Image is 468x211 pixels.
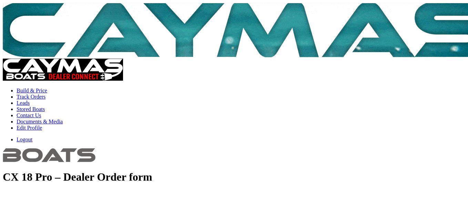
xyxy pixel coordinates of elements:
img: header-img-254127e0d71590253d4cf57f5b8b17b756bd278d0e62775bdf129cc0fd38fc60.png [3,148,95,162]
a: Stored Boats [17,106,45,112]
img: caymas-dealer-connect-2ed40d3bc7270c1d8d7ffb4b79bf05adc795679939227970def78ec6f6c03838.gif [3,59,123,81]
a: Logout [17,137,32,142]
a: Track Orders [17,94,45,100]
h1: CX 18 Pro – Dealer Order form [3,171,465,183]
a: Build & Price [17,88,47,93]
a: Edit Profile [17,125,42,131]
a: Documents & Media [17,119,63,124]
a: Contact Us [17,112,41,118]
a: Leads [17,100,30,106]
